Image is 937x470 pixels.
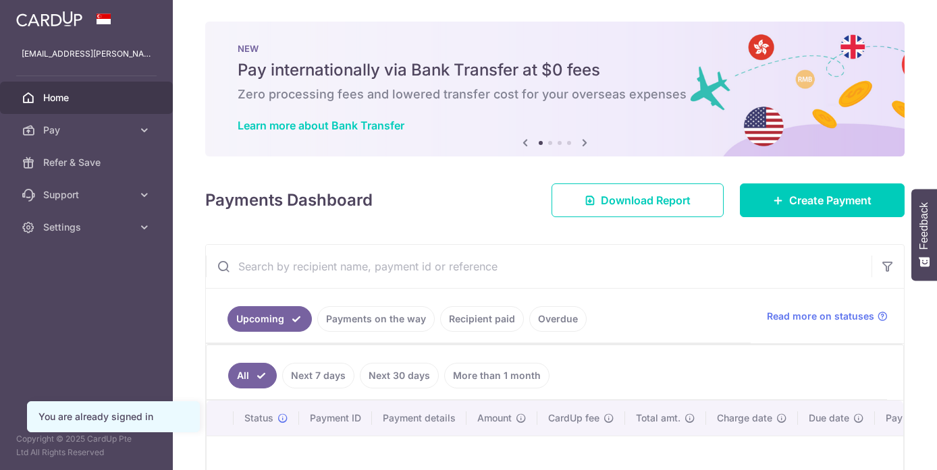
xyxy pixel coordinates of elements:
[767,310,874,323] span: Read more on statuses
[918,202,930,249] span: Feedback
[372,401,466,436] th: Payment details
[43,188,132,202] span: Support
[16,11,82,27] img: CardUp
[767,310,888,323] a: Read more on statuses
[717,411,772,425] span: Charge date
[809,411,849,425] span: Due date
[43,221,132,234] span: Settings
[317,306,435,332] a: Payments on the way
[282,363,354,388] a: Next 7 days
[22,47,151,61] p: [EMAIL_ADDRESS][PERSON_NAME][DOMAIN_NAME]
[477,411,512,425] span: Amount
[38,410,188,423] div: You are already signed in
[228,363,277,388] a: All
[444,363,550,388] a: More than 1 month
[43,123,132,137] span: Pay
[911,189,937,281] button: Feedback - Show survey
[205,188,373,212] h4: Payments Dashboard
[238,86,872,102] h6: Zero processing fees and lowered transfer cost for your overseas expenses
[43,91,132,105] span: Home
[552,183,724,217] a: Download Report
[299,401,372,436] th: Payment ID
[440,306,524,332] a: Recipient paid
[529,306,587,332] a: Overdue
[601,192,691,208] span: Download Report
[789,192,872,208] span: Create Payment
[360,363,439,388] a: Next 30 days
[43,156,132,169] span: Refer & Save
[206,245,872,288] input: Search by recipient name, payment id or reference
[740,183,905,217] a: Create Payment
[244,411,273,425] span: Status
[238,43,872,54] p: NEW
[238,119,404,132] a: Learn more about Bank Transfer
[205,22,905,156] img: Bank transfer banner
[636,411,680,425] span: Total amt.
[548,411,599,425] span: CardUp fee
[238,59,872,81] h5: Pay internationally via Bank Transfer at $0 fees
[227,306,312,332] a: Upcoming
